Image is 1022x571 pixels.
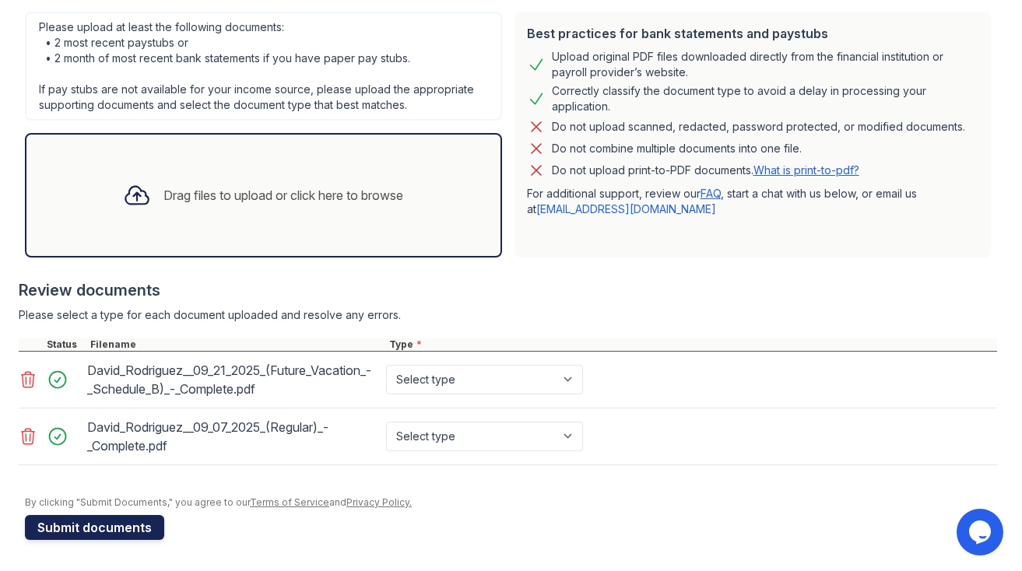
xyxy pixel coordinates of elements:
[25,515,164,540] button: Submit documents
[19,279,997,301] div: Review documents
[25,496,997,509] div: By clicking "Submit Documents," you agree to our and
[552,49,979,80] div: Upload original PDF files downloaded directly from the financial institution or payroll provider’...
[552,117,965,136] div: Do not upload scanned, redacted, password protected, or modified documents.
[527,186,979,217] p: For additional support, review our , start a chat with us below, or email us at
[25,12,502,121] div: Please upload at least the following documents: • 2 most recent paystubs or • 2 month of most rec...
[753,163,859,177] a: What is print-to-pdf?
[19,307,997,323] div: Please select a type for each document uploaded and resolve any errors.
[527,24,979,43] div: Best practices for bank statements and paystubs
[386,338,997,351] div: Type
[44,338,87,351] div: Status
[536,202,716,215] a: [EMAIL_ADDRESS][DOMAIN_NAME]
[552,139,802,158] div: Do not combine multiple documents into one file.
[552,83,979,114] div: Correctly classify the document type to avoid a delay in processing your application.
[346,496,412,508] a: Privacy Policy.
[163,186,403,205] div: Drag files to upload or click here to browse
[87,358,380,401] div: David_Rodriguez__09_21_2025_(Future_Vacation_-_Schedule_B)_-_Complete.pdf
[87,415,380,458] div: David_Rodriguez__09_07_2025_(Regular)_-_Complete.pdf
[250,496,329,508] a: Terms of Service
[552,163,859,178] p: Do not upload print-to-PDF documents.
[957,509,1006,555] iframe: chat widget
[87,338,386,351] div: Filename
[701,187,721,200] a: FAQ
